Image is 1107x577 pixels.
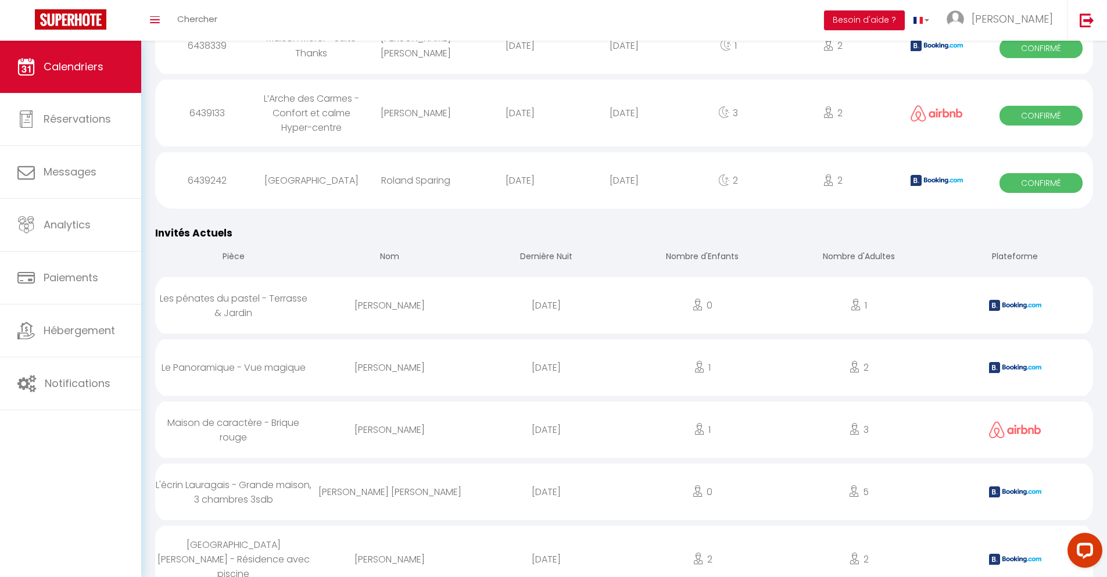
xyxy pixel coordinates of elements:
[676,94,780,132] div: 3
[259,19,363,71] div: Maison Merci - Suite Thanks
[780,162,884,199] div: 2
[45,376,110,390] span: Notifications
[937,241,1093,274] th: Plateforme
[44,164,96,179] span: Messages
[780,349,937,386] div: 2
[311,241,468,274] th: Nom
[999,106,1083,126] span: Confirmé
[824,10,905,30] button: Besoin d'aide ?
[44,112,111,126] span: Réservations
[624,286,780,324] div: 0
[155,226,232,240] span: Invités Actuels
[44,323,115,338] span: Hébergement
[468,286,624,324] div: [DATE]
[999,38,1083,58] span: Confirmé
[259,162,363,199] div: [GEOGRAPHIC_DATA]
[311,286,468,324] div: [PERSON_NAME]
[780,94,884,132] div: 2
[364,162,468,199] div: Roland Sparing
[468,162,572,199] div: [DATE]
[911,105,963,122] img: airbnb2.png
[311,411,468,449] div: [PERSON_NAME]
[364,94,468,132] div: [PERSON_NAME]
[155,94,259,132] div: 6439133
[989,554,1041,565] img: booking2.png
[780,473,937,511] div: 5
[999,173,1083,193] span: Confirmé
[989,486,1041,497] img: booking2.png
[624,473,780,511] div: 0
[947,10,964,28] img: ...
[155,162,259,199] div: 6439242
[911,40,963,51] img: booking2.png
[364,19,468,71] div: [PERSON_NAME] [PERSON_NAME]
[624,411,780,449] div: 1
[624,349,780,386] div: 1
[468,411,624,449] div: [DATE]
[259,80,363,146] div: L’Arche des Carmes - Confort et calme Hyper-centre
[911,175,963,186] img: booking2.png
[311,349,468,386] div: [PERSON_NAME]
[311,473,468,511] div: [PERSON_NAME] [PERSON_NAME]
[1058,528,1107,577] iframe: LiveChat chat widget
[780,286,937,324] div: 1
[624,241,780,274] th: Nombre d'Enfants
[35,9,106,30] img: Super Booking
[44,217,91,232] span: Analytics
[468,27,572,64] div: [DATE]
[155,404,311,456] div: Maison de caractère - Brique rouge
[676,27,780,64] div: 1
[155,27,259,64] div: 6438339
[468,241,624,274] th: Dernière Nuit
[155,241,311,274] th: Pièce
[468,349,624,386] div: [DATE]
[572,27,676,64] div: [DATE]
[44,270,98,285] span: Paiements
[468,473,624,511] div: [DATE]
[989,300,1041,311] img: booking2.png
[676,162,780,199] div: 2
[989,362,1041,373] img: booking2.png
[1080,13,1094,27] img: logout
[972,12,1053,26] span: [PERSON_NAME]
[572,94,676,132] div: [DATE]
[155,349,311,386] div: Le Panoramique - Vue magique
[780,411,937,449] div: 3
[155,279,311,332] div: Les pénates du pastel - Terrasse & Jardin
[177,13,217,25] span: Chercher
[780,241,937,274] th: Nombre d'Adultes
[572,162,676,199] div: [DATE]
[44,59,103,74] span: Calendriers
[468,94,572,132] div: [DATE]
[155,466,311,518] div: L'écrin Lauragais - Grande maison, 3 chambres 3sdb
[989,421,1041,438] img: airbnb2.png
[780,27,884,64] div: 2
